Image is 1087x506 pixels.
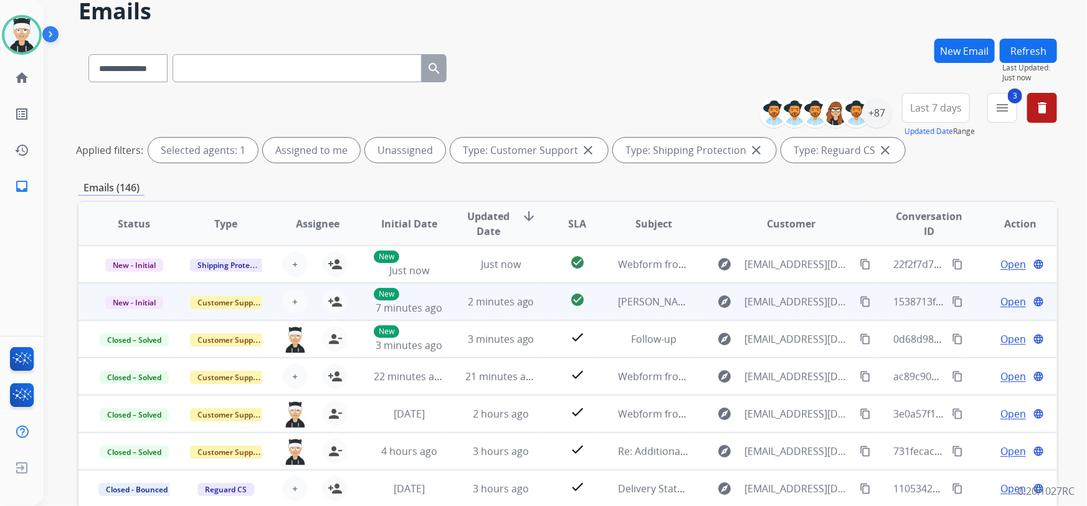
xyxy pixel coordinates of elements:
[214,216,237,231] span: Type
[893,257,1080,271] span: 22f2f7d7-5072-448b-a13d-25f00801e462
[296,216,339,231] span: Assignee
[394,482,425,495] span: [DATE]
[292,257,298,272] span: +
[1002,63,1057,73] span: Last Updated:
[619,257,901,271] span: Webform from [EMAIL_ADDRESS][DOMAIN_NAME] on [DATE]
[328,369,343,384] mat-icon: person_add
[283,476,308,501] button: +
[481,257,521,271] span: Just now
[1002,73,1057,83] span: Just now
[745,444,853,459] span: [EMAIL_ADDRESS][DOMAIN_NAME]
[860,483,871,494] mat-icon: content_copy
[374,288,399,300] p: New
[1033,259,1044,270] mat-icon: language
[910,105,962,110] span: Last 7 days
[1018,484,1075,499] p: 0.20.1027RC
[283,252,308,277] button: +
[118,216,150,231] span: Status
[893,482,1081,495] span: 11053424-6da1-45f2-821f-4ad11e719911
[619,444,742,458] span: Re: Additional Information
[328,444,343,459] mat-icon: person_remove
[570,479,585,494] mat-icon: check
[328,257,343,272] mat-icon: person_add
[4,17,39,52] img: avatar
[893,407,1083,421] span: 3e0a57f1-8573-4249-bd5b-52dfda62c8a0
[893,295,1076,308] span: 1538713f-fecb-4089-9239-f5d4a5fd6a07
[745,406,853,421] span: [EMAIL_ADDRESS][DOMAIN_NAME]
[745,481,853,496] span: [EMAIL_ADDRESS][DOMAIN_NAME]
[718,369,733,384] mat-icon: explore
[394,407,425,421] span: [DATE]
[860,446,871,457] mat-icon: content_copy
[966,202,1057,246] th: Action
[1033,483,1044,494] mat-icon: language
[1035,100,1050,115] mat-icon: delete
[190,446,271,459] span: Customer Support
[328,406,343,421] mat-icon: person_remove
[952,333,963,345] mat-icon: content_copy
[468,295,534,308] span: 2 minutes ago
[328,294,343,309] mat-icon: person_add
[904,126,953,136] button: Updated Date
[190,333,271,346] span: Customer Support
[1000,39,1057,63] button: Refresh
[570,255,585,270] mat-icon: check_circle
[767,216,816,231] span: Customer
[631,332,676,346] span: Follow-up
[450,138,608,163] div: Type: Customer Support
[893,332,1081,346] span: 0d68d980-6c61-4460-a80d-e58676dffbf7
[952,371,963,382] mat-icon: content_copy
[952,408,963,419] mat-icon: content_copy
[1033,296,1044,307] mat-icon: language
[263,138,360,163] div: Assigned to me
[860,408,871,419] mat-icon: content_copy
[718,257,733,272] mat-icon: explore
[465,209,511,239] span: Updated Date
[934,39,995,63] button: New Email
[292,369,298,384] span: +
[473,444,529,458] span: 3 hours ago
[381,216,437,231] span: Initial Date
[374,251,399,263] p: New
[389,264,429,277] span: Just now
[1008,88,1022,103] span: 3
[197,483,254,496] span: Reguard CS
[292,294,298,309] span: +
[374,370,446,383] span: 22 minutes ago
[468,332,534,346] span: 3 minutes ago
[619,295,774,308] span: [PERSON_NAME] - Power Recliner
[995,100,1010,115] mat-icon: menu
[619,407,901,421] span: Webform from [EMAIL_ADDRESS][DOMAIN_NAME] on [DATE]
[190,371,271,384] span: Customer Support
[619,370,901,383] span: Webform from [EMAIL_ADDRESS][DOMAIN_NAME] on [DATE]
[860,259,871,270] mat-icon: content_copy
[473,407,529,421] span: 2 hours ago
[1033,333,1044,345] mat-icon: language
[376,301,442,315] span: 7 minutes ago
[190,296,271,309] span: Customer Support
[878,143,893,158] mat-icon: close
[100,333,169,346] span: Closed – Solved
[374,325,399,338] p: New
[952,296,963,307] mat-icon: content_copy
[570,367,585,382] mat-icon: check
[613,138,776,163] div: Type: Shipping Protection
[745,369,853,384] span: [EMAIL_ADDRESS][DOMAIN_NAME]
[745,332,853,346] span: [EMAIL_ADDRESS][DOMAIN_NAME]
[952,483,963,494] mat-icon: content_copy
[568,216,586,231] span: SLA
[473,482,529,495] span: 3 hours ago
[14,107,29,122] mat-icon: list_alt
[893,444,1083,458] span: 731fecac-d971-4970-81e4-b73a0a3e1169
[1033,408,1044,419] mat-icon: language
[718,444,733,459] mat-icon: explore
[1000,332,1026,346] span: Open
[98,483,175,496] span: Closed - Bounced
[860,371,871,382] mat-icon: content_copy
[718,294,733,309] mat-icon: explore
[902,93,970,123] button: Last 7 days
[781,138,905,163] div: Type: Reguard CS
[190,408,271,421] span: Customer Support
[105,296,163,309] span: New - Initial
[570,404,585,419] mat-icon: check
